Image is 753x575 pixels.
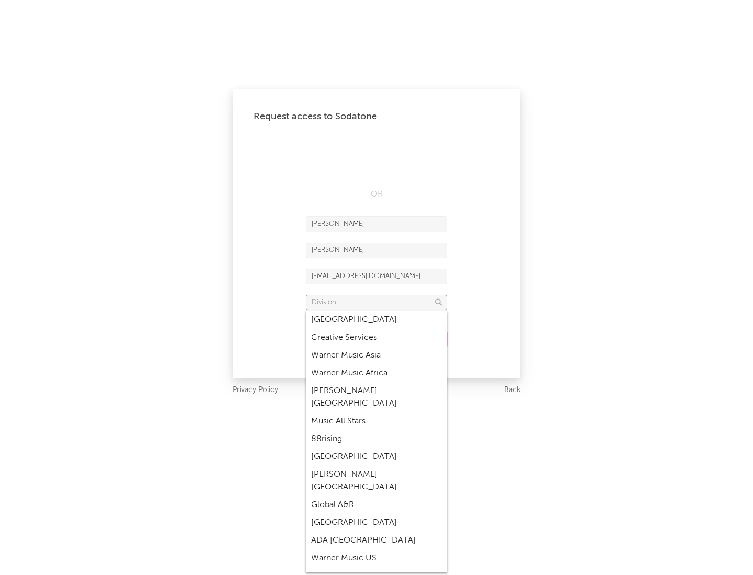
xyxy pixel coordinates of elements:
div: [PERSON_NAME] [GEOGRAPHIC_DATA] [306,466,447,496]
div: [GEOGRAPHIC_DATA] [306,514,447,532]
a: Privacy Policy [233,384,278,397]
div: Request access to Sodatone [254,110,499,123]
div: [GEOGRAPHIC_DATA] [306,448,447,466]
a: Back [504,384,520,397]
input: Last Name [306,243,447,258]
input: Email [306,269,447,284]
div: Warner Music Africa [306,364,447,382]
div: Warner Music US [306,549,447,567]
div: OR [306,188,447,201]
div: [PERSON_NAME] [GEOGRAPHIC_DATA] [306,382,447,412]
div: [GEOGRAPHIC_DATA] [306,311,447,329]
input: Division [306,295,447,310]
div: Warner Music Asia [306,347,447,364]
div: Creative Services [306,329,447,347]
input: First Name [306,216,447,232]
div: Music All Stars [306,412,447,430]
div: 88rising [306,430,447,448]
div: ADA [GEOGRAPHIC_DATA] [306,532,447,549]
div: Global A&R [306,496,447,514]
